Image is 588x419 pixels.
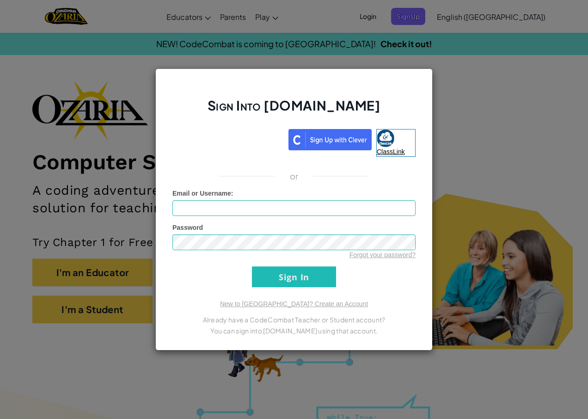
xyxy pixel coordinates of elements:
[220,300,368,308] a: New to [GEOGRAPHIC_DATA]? Create an Account
[377,148,405,155] span: ClassLink
[288,129,372,150] img: clever_sso_button@2x.png
[172,190,231,197] span: Email or Username
[398,9,579,94] iframe: Sign in with Google Dialog
[377,129,394,147] img: classlink-logo-small.png
[349,251,416,259] a: Forgot your password?
[172,325,416,336] p: You can sign into [DOMAIN_NAME] using that account.
[172,97,416,123] h2: Sign Into [DOMAIN_NAME]
[172,189,233,198] label: :
[290,171,299,182] p: or
[172,224,203,231] span: Password
[172,314,416,325] p: Already have a CodeCombat Teacher or Student account?
[168,128,288,148] iframe: Sign in with Google Button
[252,266,336,287] input: Sign In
